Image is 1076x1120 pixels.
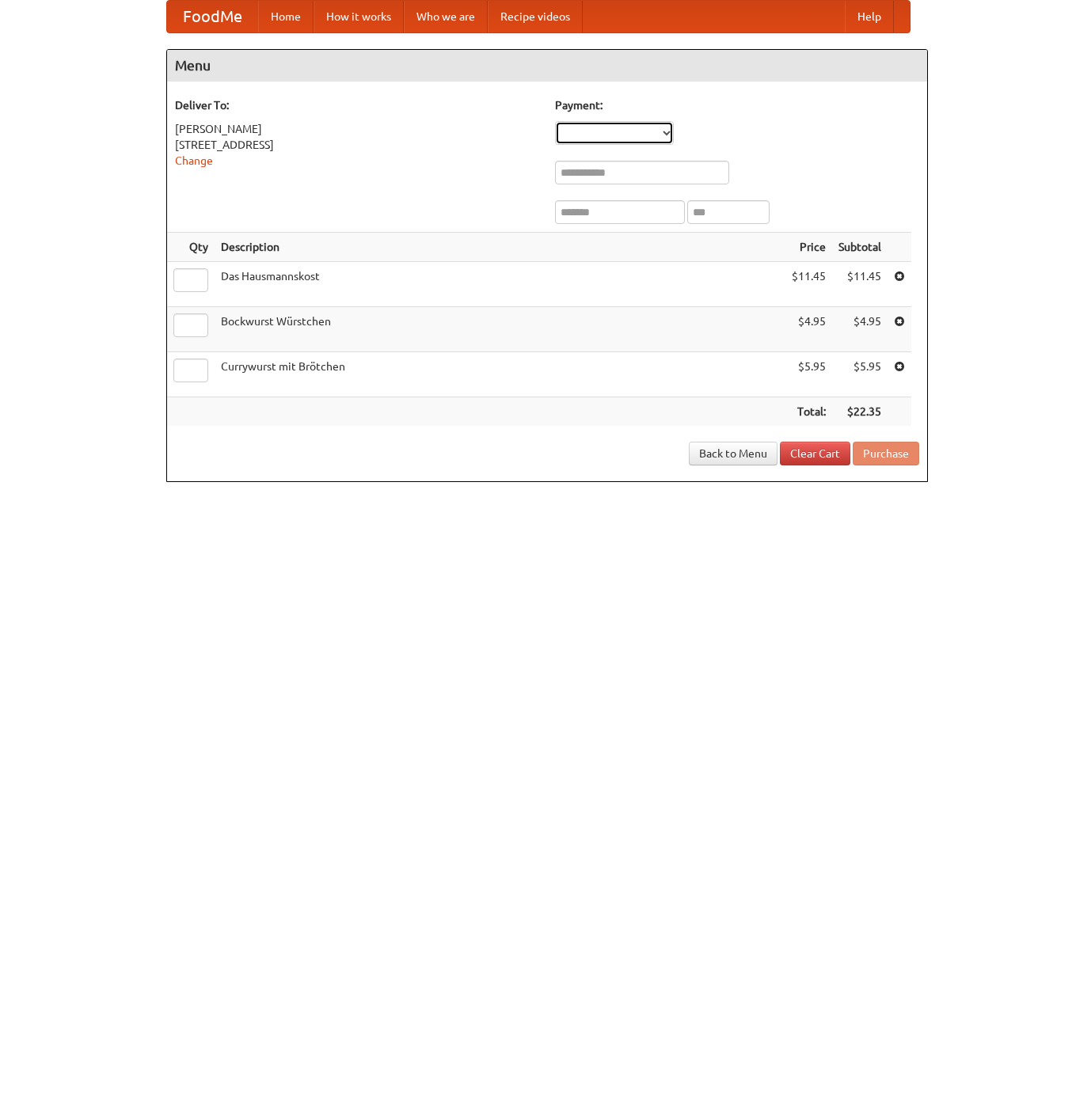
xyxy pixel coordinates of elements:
[780,442,850,465] a: Clear Cart
[555,97,919,113] h5: Payment:
[167,1,258,32] a: FoodMe
[832,352,888,397] td: $5.95
[167,233,215,262] th: Qty
[175,154,213,167] a: Change
[785,233,832,262] th: Price
[215,307,785,352] td: Bockwurst Würstchen
[832,233,888,262] th: Subtotal
[853,442,919,465] button: Purchase
[845,1,894,32] a: Help
[785,262,832,307] td: $11.45
[785,397,832,427] th: Total:
[167,50,927,82] h4: Menu
[785,352,832,397] td: $5.95
[314,1,404,32] a: How it works
[832,397,888,427] th: $22.35
[215,352,785,397] td: Currywurst mit Brötchen
[258,1,314,32] a: Home
[175,137,539,153] div: [STREET_ADDRESS]
[689,442,778,465] a: Back to Menu
[404,1,488,32] a: Who we are
[832,307,888,352] td: $4.95
[488,1,583,32] a: Recipe videos
[785,307,832,352] td: $4.95
[175,97,539,113] h5: Deliver To:
[215,233,785,262] th: Description
[215,262,785,307] td: Das Hausmannskost
[832,262,888,307] td: $11.45
[175,121,539,137] div: [PERSON_NAME]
